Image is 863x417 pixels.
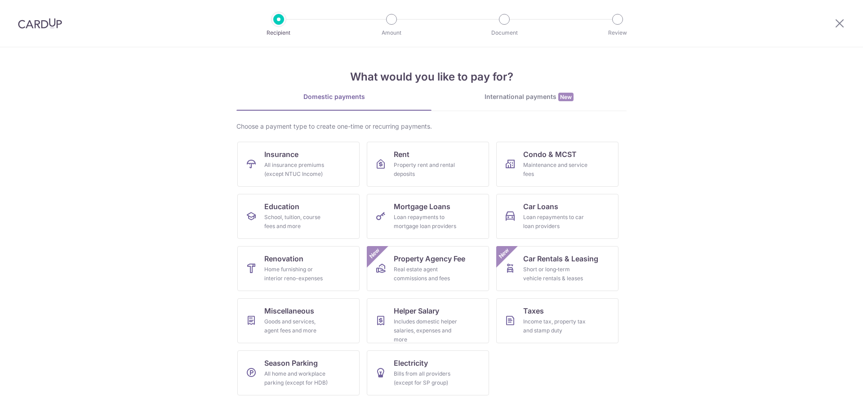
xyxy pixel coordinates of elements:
[496,142,618,187] a: Condo & MCSTMaintenance and service fees
[264,161,329,179] div: All insurance premiums (except NTUC Income)
[523,201,558,212] span: Car Loans
[496,194,618,239] a: Car LoansLoan repayments to car loan providers
[523,253,598,264] span: Car Rentals & Leasing
[523,149,577,160] span: Condo & MCST
[394,369,458,387] div: Bills from all providers (except for SP group)
[237,246,360,291] a: RenovationHome furnishing or interior reno-expenses
[237,350,360,395] a: Season ParkingAll home and workplace parking (except for HDB)
[523,161,588,179] div: Maintenance and service fees
[584,28,651,37] p: Review
[496,298,618,343] a: TaxesIncome tax, property tax and stamp duty
[264,213,329,231] div: School, tuition, course fees and more
[264,149,298,160] span: Insurance
[237,142,360,187] a: InsuranceAll insurance premiums (except NTUC Income)
[237,298,360,343] a: MiscellaneousGoods and services, agent fees and more
[237,194,360,239] a: EducationSchool, tuition, course fees and more
[18,18,62,29] img: CardUp
[367,298,489,343] a: Helper SalaryIncludes domestic helper salaries, expenses and more
[496,246,618,291] a: Car Rentals & LeasingShort or long‑term vehicle rentals & leasesNew
[367,246,382,261] span: New
[367,194,489,239] a: Mortgage LoansLoan repayments to mortgage loan providers
[236,122,627,131] div: Choose a payment type to create one-time or recurring payments.
[264,358,318,368] span: Season Parking
[394,161,458,179] div: Property rent and rental deposits
[394,149,409,160] span: Rent
[264,265,329,283] div: Home furnishing or interior reno-expenses
[523,213,588,231] div: Loan repayments to car loan providers
[264,253,303,264] span: Renovation
[497,246,512,261] span: New
[558,93,574,101] span: New
[431,92,627,102] div: International payments
[264,317,329,335] div: Goods and services, agent fees and more
[367,350,489,395] a: ElectricityBills from all providers (except for SP group)
[394,358,428,368] span: Electricity
[394,213,458,231] div: Loan repayments to mortgage loan providers
[367,142,489,187] a: RentProperty rent and rental deposits
[264,369,329,387] div: All home and workplace parking (except for HDB)
[394,253,465,264] span: Property Agency Fee
[394,201,450,212] span: Mortgage Loans
[264,201,299,212] span: Education
[805,390,854,413] iframe: Opens a widget where you can find more information
[394,265,458,283] div: Real estate agent commissions and fees
[245,28,312,37] p: Recipient
[394,317,458,344] div: Includes domestic helper salaries, expenses and more
[523,317,588,335] div: Income tax, property tax and stamp duty
[394,305,439,316] span: Helper Salary
[523,305,544,316] span: Taxes
[367,246,489,291] a: Property Agency FeeReal estate agent commissions and feesNew
[236,92,431,101] div: Domestic payments
[236,69,627,85] h4: What would you like to pay for?
[358,28,425,37] p: Amount
[523,265,588,283] div: Short or long‑term vehicle rentals & leases
[264,305,314,316] span: Miscellaneous
[471,28,538,37] p: Document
